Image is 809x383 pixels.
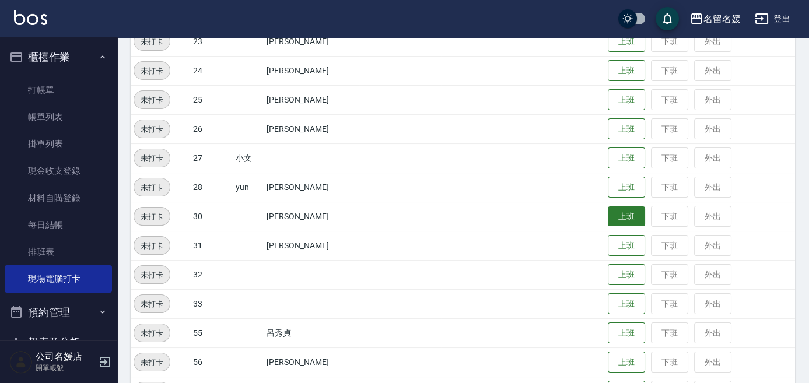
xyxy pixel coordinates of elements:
[190,56,233,85] td: 24
[9,350,33,374] img: Person
[5,131,112,157] a: 掛單列表
[190,289,233,318] td: 33
[703,12,741,26] div: 名留名媛
[608,206,645,227] button: 上班
[264,173,359,202] td: [PERSON_NAME]
[134,210,170,223] span: 未打卡
[608,118,645,140] button: 上班
[36,363,95,373] p: 開單帳號
[750,8,795,30] button: 登出
[190,173,233,202] td: 28
[5,157,112,184] a: 現金收支登錄
[36,351,95,363] h5: 公司名媛店
[134,65,170,77] span: 未打卡
[5,327,112,357] button: 報表及分析
[190,318,233,347] td: 55
[5,297,112,328] button: 預約管理
[264,318,359,347] td: 呂秀貞
[608,177,645,198] button: 上班
[608,235,645,256] button: 上班
[5,185,112,212] a: 材料自購登錄
[608,264,645,286] button: 上班
[134,123,170,135] span: 未打卡
[608,60,645,82] button: 上班
[608,352,645,373] button: 上班
[233,173,264,202] td: yun
[190,231,233,260] td: 31
[608,293,645,315] button: 上班
[608,31,645,52] button: 上班
[685,7,745,31] button: 名留名媛
[190,85,233,114] td: 25
[264,202,359,231] td: [PERSON_NAME]
[134,36,170,48] span: 未打卡
[264,231,359,260] td: [PERSON_NAME]
[608,322,645,344] button: 上班
[190,347,233,377] td: 56
[134,298,170,310] span: 未打卡
[608,147,645,169] button: 上班
[134,356,170,368] span: 未打卡
[190,114,233,143] td: 26
[14,10,47,25] img: Logo
[190,260,233,289] td: 32
[264,56,359,85] td: [PERSON_NAME]
[5,265,112,292] a: 現場電腦打卡
[5,42,112,72] button: 櫃檯作業
[233,143,264,173] td: 小文
[5,238,112,265] a: 排班表
[264,347,359,377] td: [PERSON_NAME]
[190,202,233,231] td: 30
[656,7,679,30] button: save
[5,104,112,131] a: 帳單列表
[190,27,233,56] td: 23
[134,94,170,106] span: 未打卡
[134,152,170,164] span: 未打卡
[264,85,359,114] td: [PERSON_NAME]
[134,327,170,339] span: 未打卡
[5,77,112,104] a: 打帳單
[264,114,359,143] td: [PERSON_NAME]
[134,240,170,252] span: 未打卡
[5,212,112,238] a: 每日結帳
[134,269,170,281] span: 未打卡
[190,143,233,173] td: 27
[264,27,359,56] td: [PERSON_NAME]
[608,89,645,111] button: 上班
[134,181,170,194] span: 未打卡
